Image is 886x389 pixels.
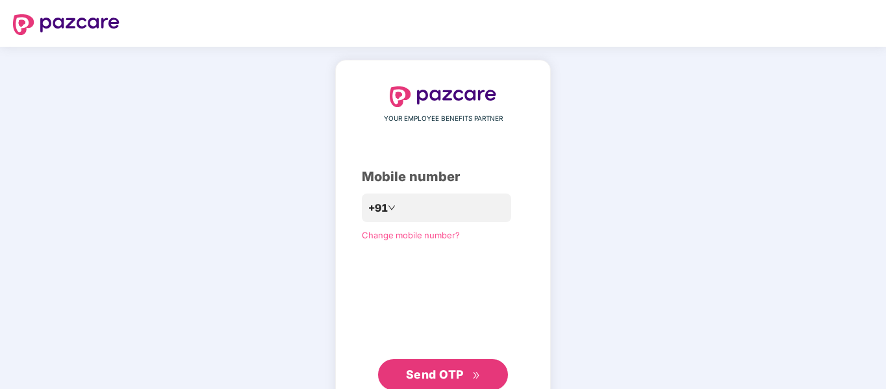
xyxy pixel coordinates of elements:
span: YOUR EMPLOYEE BENEFITS PARTNER [384,114,503,124]
span: +91 [368,200,388,216]
img: logo [13,14,120,35]
a: Change mobile number? [362,230,460,240]
span: down [388,204,396,212]
span: double-right [472,371,481,380]
span: Send OTP [406,368,464,381]
div: Mobile number [362,167,524,187]
img: logo [390,86,496,107]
